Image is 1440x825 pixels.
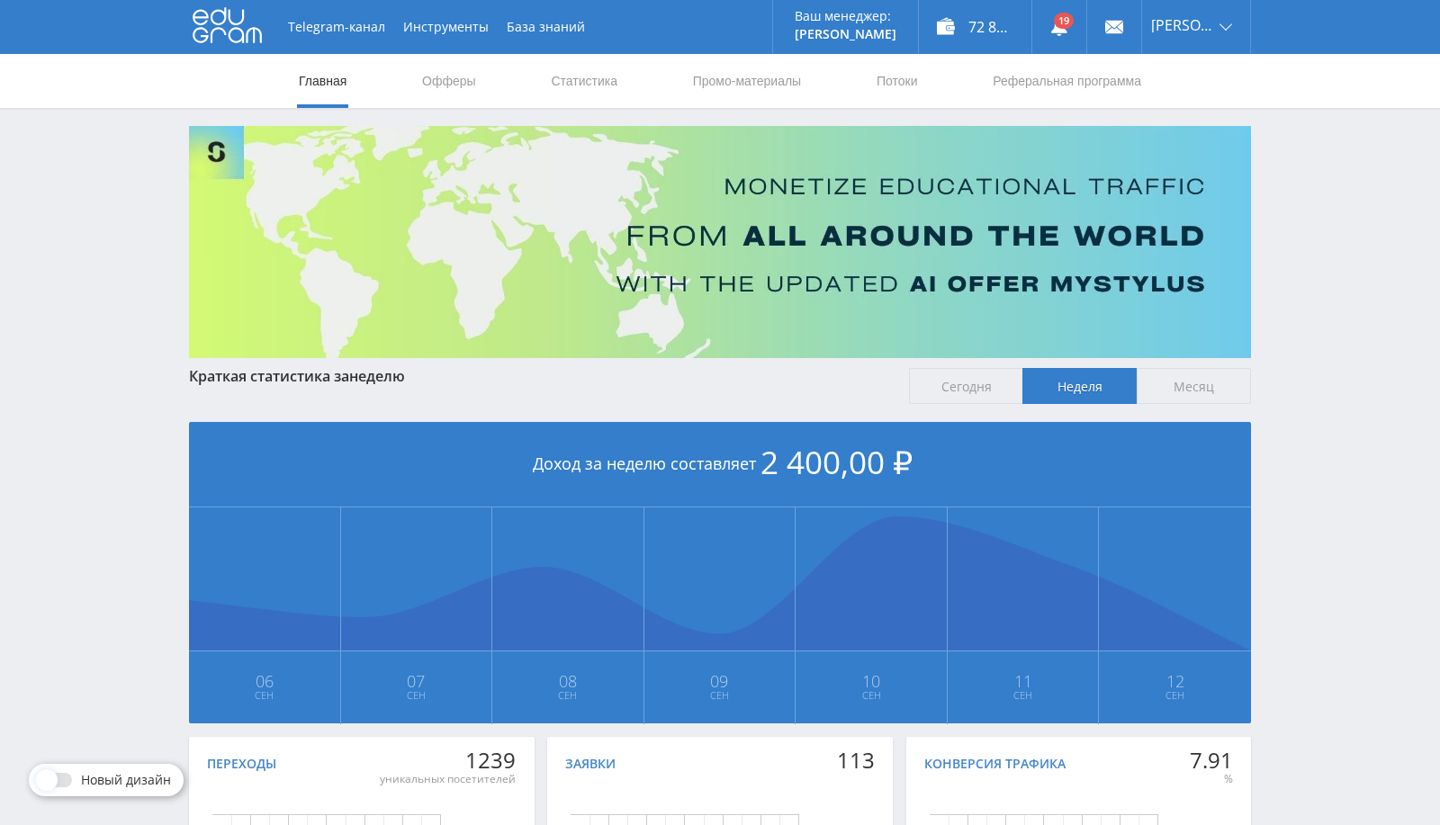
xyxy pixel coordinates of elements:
[795,27,896,41] p: [PERSON_NAME]
[342,688,491,703] span: Сен
[380,772,516,786] div: уникальных посетителей
[565,757,616,771] div: Заявки
[342,674,491,688] span: 07
[691,54,803,108] a: Промо-материалы
[949,688,1098,703] span: Сен
[1190,748,1233,773] div: 7.91
[645,674,795,688] span: 09
[189,422,1251,507] div: Доход за неделю составляет
[81,773,171,787] span: Новый дизайн
[796,688,946,703] span: Сен
[189,126,1251,358] img: Banner
[190,674,339,688] span: 06
[349,366,405,386] span: неделю
[1100,688,1250,703] span: Сен
[1022,368,1137,404] span: Неделя
[991,54,1143,108] a: Реферальная программа
[207,757,276,771] div: Переходы
[1151,18,1214,32] span: [PERSON_NAME]
[380,748,516,773] div: 1239
[949,674,1098,688] span: 11
[837,748,875,773] div: 113
[875,54,920,108] a: Потоки
[420,54,478,108] a: Офферы
[645,688,795,703] span: Сен
[1100,674,1250,688] span: 12
[493,674,643,688] span: 08
[189,368,891,384] div: Краткая статистика за
[549,54,619,108] a: Статистика
[796,674,946,688] span: 10
[909,368,1023,404] span: Сегодня
[297,54,348,108] a: Главная
[924,757,1066,771] div: Конверсия трафика
[760,441,913,483] span: 2 400,00 ₽
[1137,368,1251,404] span: Месяц
[795,9,896,23] p: Ваш менеджер:
[190,688,339,703] span: Сен
[1190,772,1233,786] div: %
[493,688,643,703] span: Сен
